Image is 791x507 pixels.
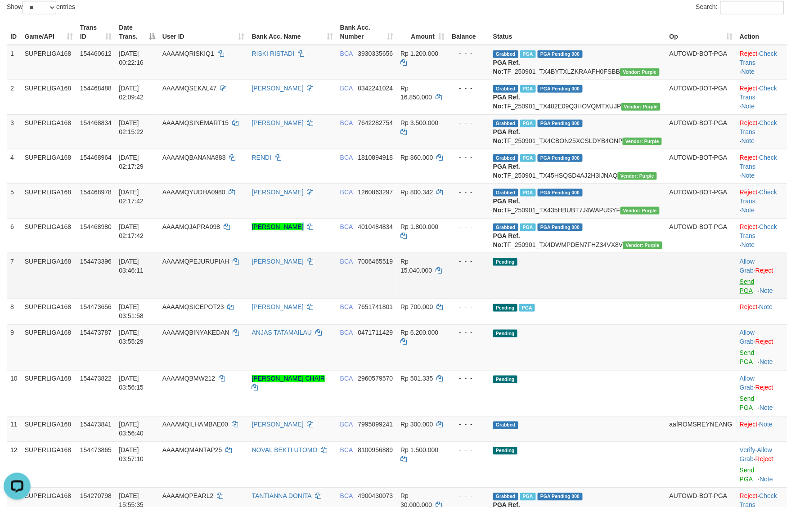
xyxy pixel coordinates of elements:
[740,329,755,345] a: Allow Grab
[7,370,21,416] td: 10
[340,188,353,196] span: BCA
[666,184,736,218] td: AUTOWD-BOT-PGA
[162,119,229,126] span: AAAAMQSINEMART15
[21,149,76,184] td: SUPERLIGA168
[252,188,304,196] a: [PERSON_NAME]
[736,299,787,324] td: ·
[119,50,144,66] span: [DATE] 00:22:16
[452,84,486,93] div: - - -
[119,119,144,135] span: [DATE] 02:15:22
[740,188,758,196] a: Reject
[21,184,76,218] td: SUPERLIGA168
[162,375,215,382] span: AAAAMQBMW212
[520,493,536,501] span: Marked by aafmaleo
[490,80,666,114] td: TF_250901_TX482E09Q3HOVQMTXUJP
[493,128,520,144] b: PGA Ref. No:
[340,154,353,161] span: BCA
[740,375,755,391] span: ·
[21,114,76,149] td: SUPERLIGA168
[119,329,144,345] span: [DATE] 03:55:29
[340,258,353,265] span: BCA
[755,384,773,391] a: Reject
[493,422,518,429] span: Grabbed
[760,404,773,412] a: Note
[490,218,666,253] td: TF_250901_TX4DWMPDEN7FHZ34VX8V
[115,19,158,45] th: Date Trans.: activate to sort column descending
[736,218,787,253] td: · ·
[740,447,772,463] a: Allow Grab
[740,85,777,101] a: Check Trans
[162,154,226,161] span: AAAAMQBANANA888
[400,258,432,274] span: Rp 15.040.000
[358,119,393,126] span: Copy 7642282754 to clipboard
[162,50,214,57] span: AAAAMQRISKIQ1
[740,258,755,274] span: ·
[7,184,21,218] td: 5
[493,258,517,266] span: Pending
[736,114,787,149] td: · ·
[252,329,312,337] a: ANJAS TATAMAILAU
[490,45,666,80] td: TF_250901_TX4BYTXLZKRAAFH0FSBB
[740,119,758,126] a: Reject
[400,421,433,428] span: Rp 300.000
[80,258,112,265] span: 154473396
[538,120,583,127] span: PGA Pending
[452,328,486,337] div: - - -
[452,153,486,162] div: - - -
[538,189,583,197] span: PGA Pending
[340,85,353,92] span: BCA
[736,370,787,416] td: ·
[358,375,393,382] span: Copy 2960579570 to clipboard
[252,493,312,500] a: TANTIANNA DONITA
[358,50,393,57] span: Copy 3930335656 to clipboard
[340,50,353,57] span: BCA
[400,50,438,57] span: Rp 1.200.000
[493,163,520,179] b: PGA Ref. No:
[80,223,112,230] span: 154468980
[80,421,112,428] span: 154473841
[80,119,112,126] span: 154468834
[252,154,272,161] a: RENDI
[119,375,144,391] span: [DATE] 03:56:15
[493,330,517,337] span: Pending
[742,206,755,214] a: Note
[740,447,772,463] span: ·
[740,154,777,170] a: Check Trans
[358,188,393,196] span: Copy 1260863297 to clipboard
[740,375,755,391] a: Allow Grab
[21,45,76,80] td: SUPERLIGA168
[21,218,76,253] td: SUPERLIGA168
[400,154,433,161] span: Rp 860.000
[80,154,112,161] span: 154468964
[80,447,112,454] span: 154473865
[623,138,662,145] span: Vendor URL: https://trx4.1velocity.biz
[666,80,736,114] td: AUTOWD-BOT-PGA
[358,447,393,454] span: Copy 8100956889 to clipboard
[740,223,777,239] a: Check Trans
[452,188,486,197] div: - - -
[358,85,393,92] span: Copy 0342241024 to clipboard
[493,232,520,248] b: PGA Ref. No:
[623,242,662,249] span: Vendor URL: https://trx4.1velocity.biz
[7,19,21,45] th: ID
[80,493,112,500] span: 154270798
[340,493,353,500] span: BCA
[490,114,666,149] td: TF_250901_TX4CBON25XCSLDYB4ONP
[736,45,787,80] td: · ·
[736,416,787,442] td: ·
[520,85,536,93] span: Marked by aafnonsreyleab
[21,253,76,299] td: SUPERLIGA168
[538,224,583,231] span: PGA Pending
[119,154,144,170] span: [DATE] 02:17:29
[358,304,393,311] span: Copy 7651741801 to clipboard
[7,149,21,184] td: 4
[760,359,773,366] a: Note
[21,324,76,370] td: SUPERLIGA168
[520,120,536,127] span: Marked by aafnonsreyleab
[740,493,758,500] a: Reject
[452,222,486,231] div: - - -
[400,304,433,311] span: Rp 700.000
[452,492,486,501] div: - - -
[4,4,31,31] button: Open LiveChat chat widget
[400,329,438,337] span: Rp 6.200.000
